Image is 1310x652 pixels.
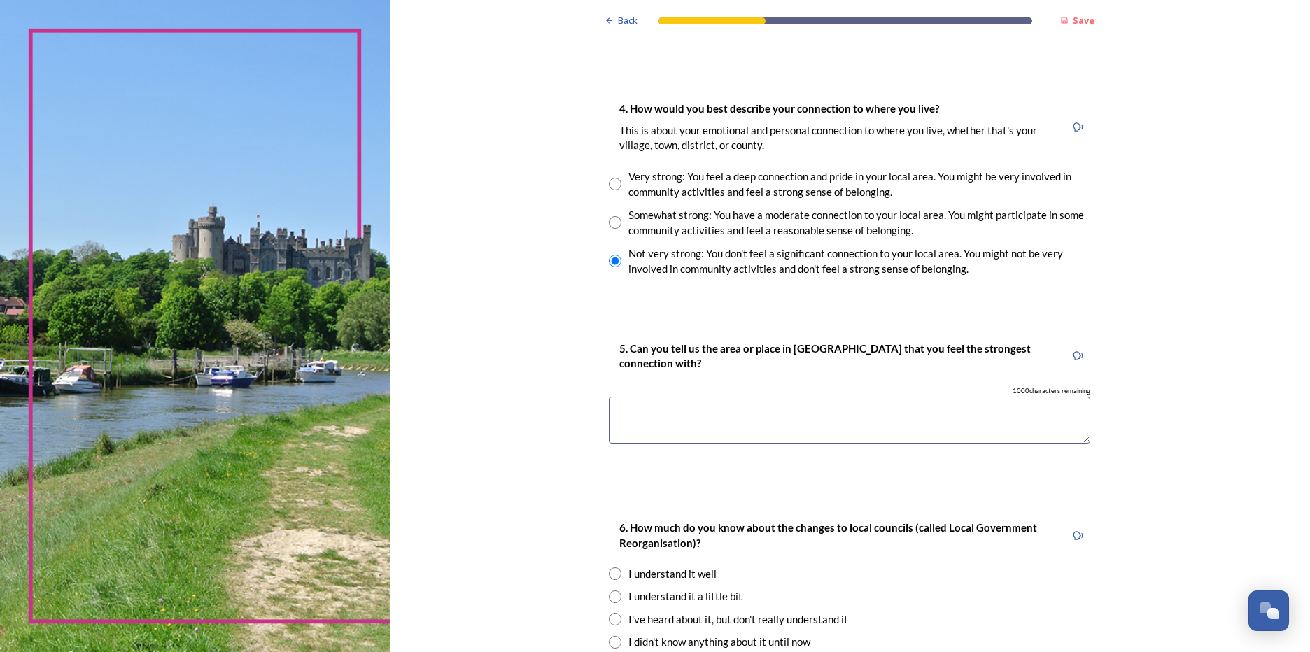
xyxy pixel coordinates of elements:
[628,246,1090,277] div: Not very strong: You don't feel a significant connection to your local area. You might not be ver...
[628,611,848,628] div: I've heard about it, but don't really understand it
[1013,386,1090,396] span: 1000 characters remaining
[628,634,810,650] div: I didn't know anything about it until now
[1073,14,1094,27] strong: Save
[619,102,939,115] strong: 4. How would you best describe your connection to where you live?
[618,14,638,27] span: Back
[619,521,1039,548] strong: 6. How much do you know about the changes to local councils (called Local Government Reorganisati...
[628,588,742,604] div: I understand it a little bit
[628,169,1090,200] div: Very strong: You feel a deep connection and pride in your local area. You might be very involved ...
[1248,590,1289,631] button: Open Chat
[628,566,717,582] div: I understand it well
[619,342,1033,369] strong: 5. Can you tell us the area or place in [GEOGRAPHIC_DATA] that you feel the strongest connection ...
[628,207,1090,239] div: Somewhat strong: You have a moderate connection to your local area. You might participate in some...
[619,123,1055,153] p: This is about your emotional and personal connection to where you live, whether that's your villa...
